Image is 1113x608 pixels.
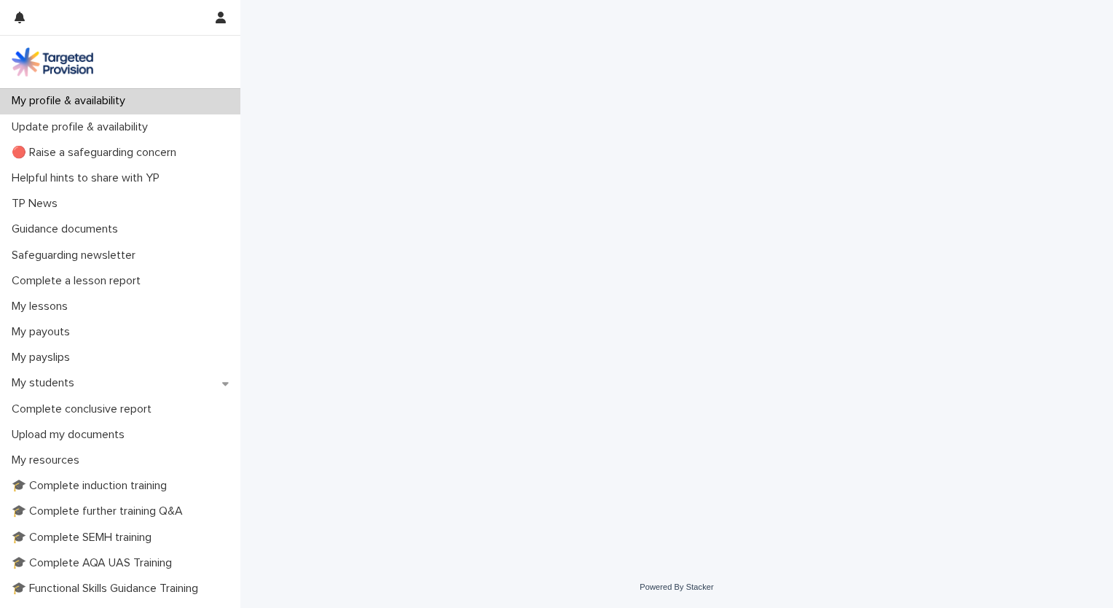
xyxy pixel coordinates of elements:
p: 🎓 Functional Skills Guidance Training [6,582,210,596]
p: 🎓 Complete SEMH training [6,531,163,545]
p: My profile & availability [6,94,137,108]
p: My resources [6,453,91,467]
p: Complete conclusive report [6,402,163,416]
p: My students [6,376,86,390]
p: Update profile & availability [6,120,160,134]
p: Complete a lesson report [6,274,152,288]
a: Powered By Stacker [640,582,713,591]
p: My payouts [6,325,82,339]
img: M5nRWzHhSzIhMunXDL62 [12,47,93,77]
p: 🎓 Complete further training Q&A [6,504,194,518]
p: 🎓 Complete AQA UAS Training [6,556,184,570]
p: Upload my documents [6,428,136,442]
p: Safeguarding newsletter [6,249,147,262]
p: 🔴 Raise a safeguarding concern [6,146,188,160]
p: My payslips [6,351,82,365]
p: Helpful hints to share with YP [6,171,171,185]
p: Guidance documents [6,222,130,236]
p: TP News [6,197,69,211]
p: 🎓 Complete induction training [6,479,178,493]
p: My lessons [6,300,79,313]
